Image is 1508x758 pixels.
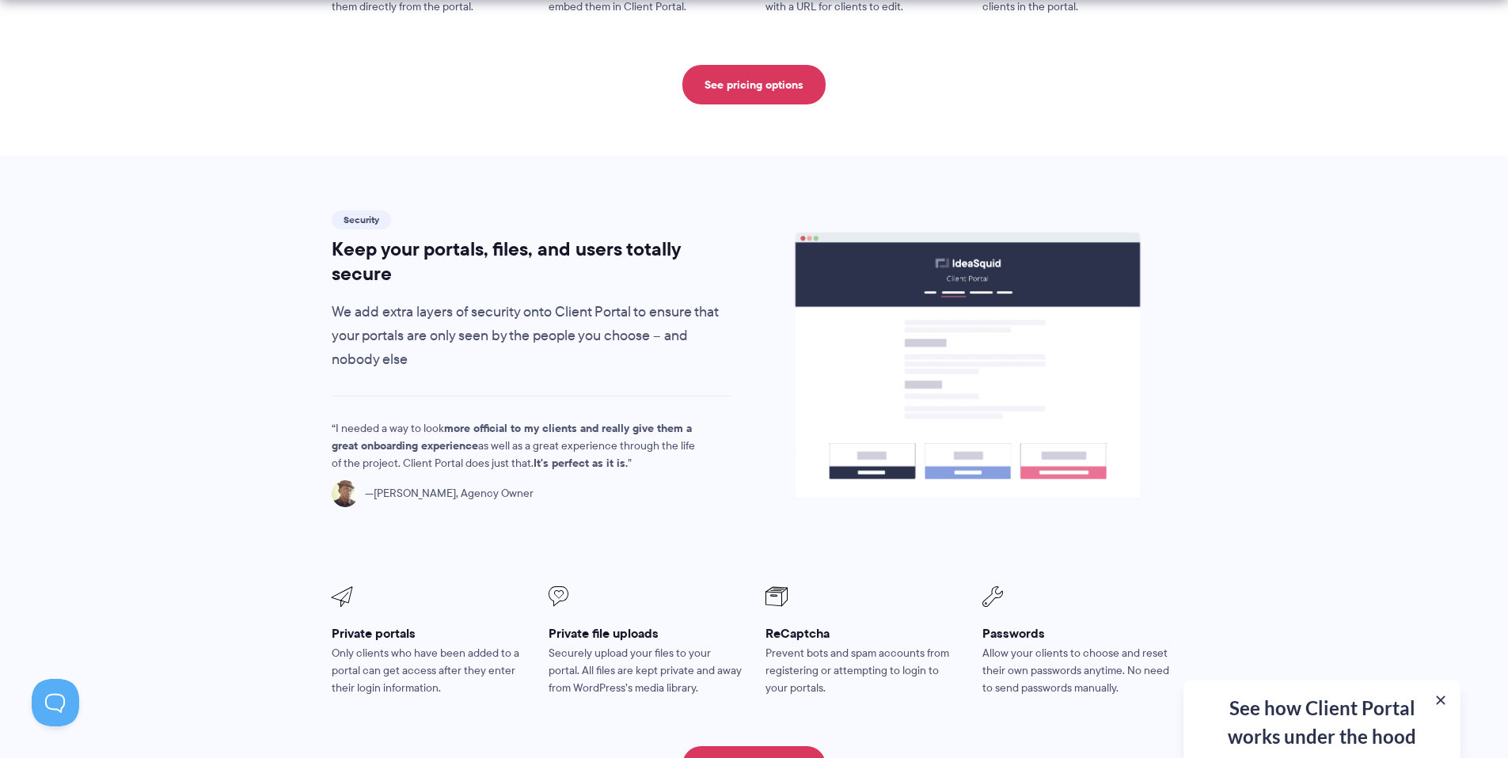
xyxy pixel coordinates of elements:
span: [PERSON_NAME], Agency Owner [365,485,534,502]
a: See pricing options [682,65,826,104]
p: Allow your clients to choose and reset their own passwords anytime. No need to send passwords man... [982,645,1177,697]
p: Prevent bots and spam accounts from registering or attempting to login to your portals. [765,645,960,697]
span: Security [332,210,391,229]
strong: It's perfect as it is. [534,454,628,472]
h3: Passwords [982,625,1177,642]
strong: more official to my clients and really give them a great onboarding experience [332,419,692,454]
p: I needed a way to look as well as a great experience through the life of the project. Client Port... [332,420,704,472]
h3: ReCaptcha [765,625,960,642]
iframe: Toggle Customer Support [32,679,79,726]
h3: Private file uploads [549,625,743,642]
p: Only clients who have been added to a portal can get access after they enter their login informat... [332,645,526,697]
p: We add extra layers of security onto Client Portal to ensure that your portals are only seen by t... [332,301,731,372]
p: Securely upload your files to your portal. All files are kept private and away from WordPress’s m... [549,645,743,697]
h2: Keep your portals, files, and users totally secure [332,237,731,285]
h3: Private portals [332,625,526,642]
